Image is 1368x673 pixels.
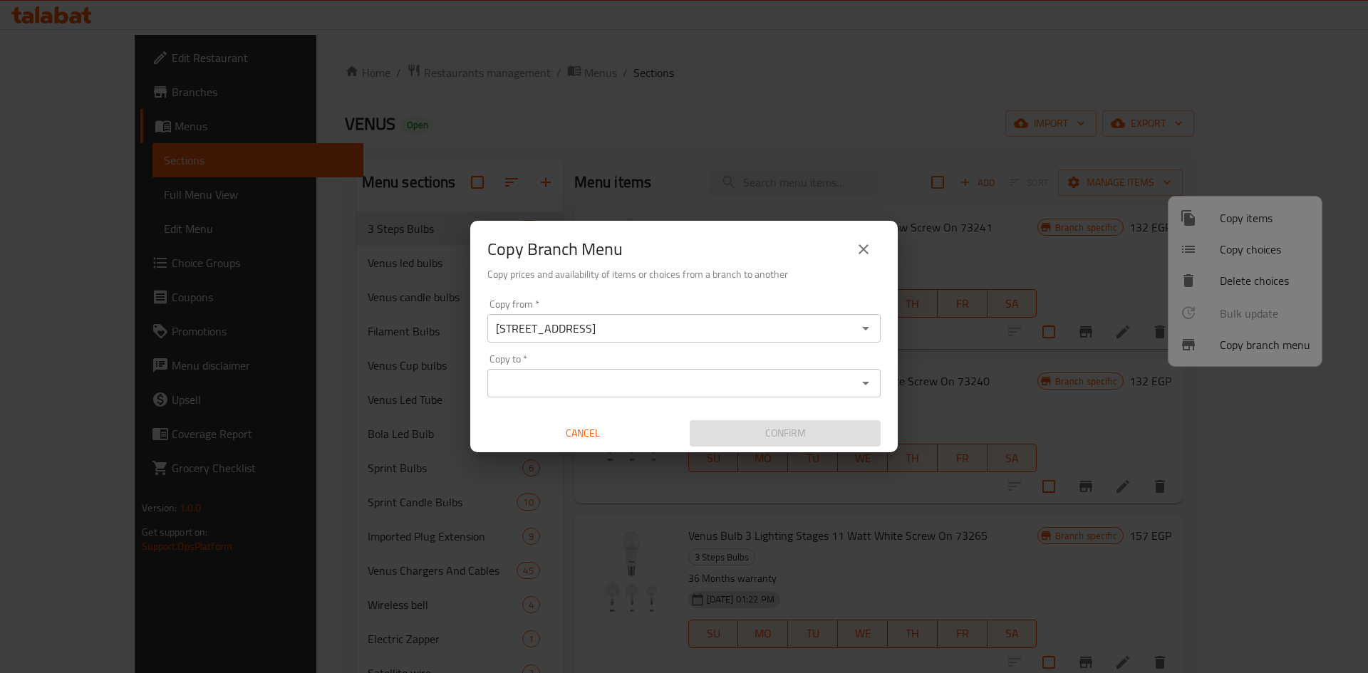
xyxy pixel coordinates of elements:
[856,318,876,338] button: Open
[856,373,876,393] button: Open
[487,266,881,282] h6: Copy prices and availability of items or choices from a branch to another
[846,232,881,266] button: close
[487,238,623,261] h2: Copy Branch Menu
[487,420,678,447] button: Cancel
[493,424,673,442] span: Cancel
